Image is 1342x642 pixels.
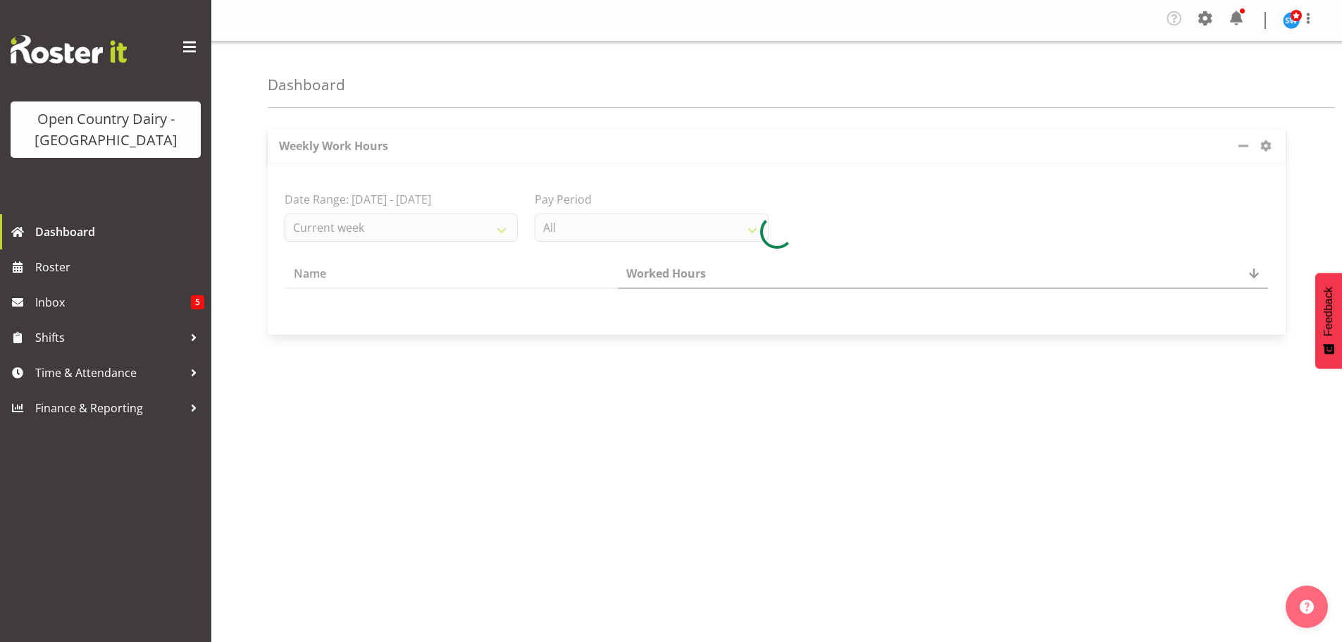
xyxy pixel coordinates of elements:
span: Finance & Reporting [35,397,183,419]
img: steve-webb7510.jpg [1283,12,1300,29]
span: Roster [35,257,204,278]
div: Open Country Dairy - [GEOGRAPHIC_DATA] [25,109,187,151]
img: Rosterit website logo [11,35,127,63]
span: Feedback [1322,287,1335,336]
span: Time & Attendance [35,362,183,383]
span: Inbox [35,292,191,313]
span: Dashboard [35,221,204,242]
h4: Dashboard [268,77,345,93]
button: Feedback - Show survey [1315,273,1342,369]
img: help-xxl-2.png [1300,600,1314,614]
span: 5 [191,295,204,309]
span: Shifts [35,327,183,348]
